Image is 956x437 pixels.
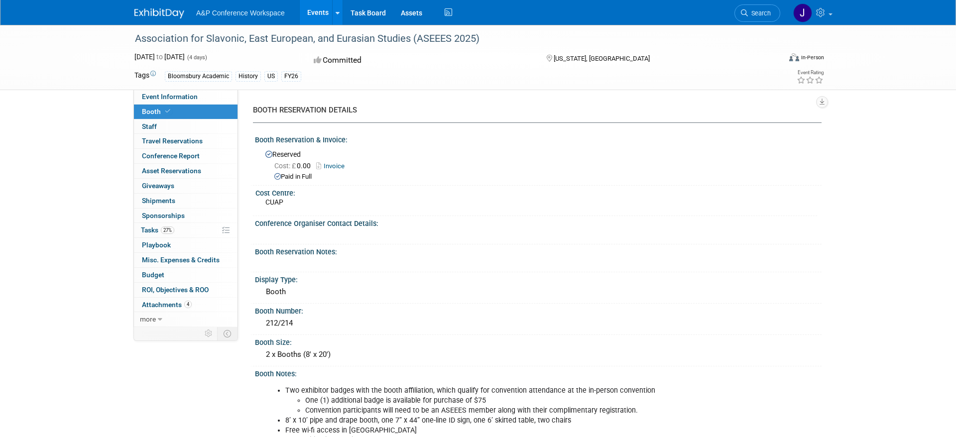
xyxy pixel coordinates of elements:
[316,162,350,170] a: Invoice
[554,55,650,62] span: [US_STATE], [GEOGRAPHIC_DATA]
[721,52,824,67] div: Event Format
[142,122,157,130] span: Staff
[155,53,164,61] span: to
[134,179,238,193] a: Giveaways
[134,70,156,82] td: Tags
[793,3,812,22] img: Joe Kreuser
[305,396,705,406] li: One (1) additional badge is available for purchase of $75
[255,366,822,379] div: Booth Notes:
[305,406,705,416] li: Convention participants will need to be an ASEEES member along with their complimentary registrat...
[274,172,814,182] div: Paid in Full
[134,223,238,237] a: Tasks27%
[165,109,170,114] i: Booth reservation complete
[253,105,814,115] div: BOOTH RESERVATION DETAILS
[141,226,174,234] span: Tasks
[134,53,185,61] span: [DATE] [DATE]
[142,197,175,205] span: Shipments
[262,316,814,331] div: 212/214
[142,271,164,279] span: Budget
[262,284,814,300] div: Booth
[140,315,156,323] span: more
[274,162,315,170] span: 0.00
[134,119,238,134] a: Staff
[789,53,799,61] img: Format-Inperson.png
[134,149,238,163] a: Conference Report
[200,327,218,340] td: Personalize Event Tab Strip
[196,9,285,17] span: A&P Conference Workspace
[264,71,278,82] div: US
[134,134,238,148] a: Travel Reservations
[161,226,174,234] span: 27%
[134,268,238,282] a: Budget
[134,209,238,223] a: Sponsorships
[797,70,824,75] div: Event Rating
[236,71,261,82] div: History
[285,416,705,426] li: 8’ x 10’ pipe and drape booth, one 7” x 44” one-line ID sign, one 6’ skirted table, two chairs
[142,301,192,309] span: Attachments
[801,54,824,61] div: In-Person
[142,93,198,101] span: Event Information
[142,256,220,264] span: Misc. Expenses & Credits
[142,167,201,175] span: Asset Reservations
[274,162,297,170] span: Cost: £
[142,286,209,294] span: ROI, Objectives & ROO
[131,30,765,48] div: Association for Slavonic, East European, and Eurasian Studies (ASEEES 2025)
[748,9,771,17] span: Search
[255,216,822,228] div: Conference Organiser Contact Details:
[142,137,203,145] span: Travel Reservations
[311,52,531,69] div: Committed
[281,71,301,82] div: FY26
[285,386,705,416] li: Two exhibitor badges with the booth affiliation, which qualify for convention attendance at the i...
[218,327,238,340] td: Toggle Event Tabs
[134,312,238,327] a: more
[165,71,232,82] div: Bloomsbury Academic
[142,152,200,160] span: Conference Report
[255,335,822,347] div: Booth Size:
[134,164,238,178] a: Asset Reservations
[262,347,814,362] div: 2 x Booths (8' x 20')
[142,212,185,219] span: Sponsorships
[734,4,780,22] a: Search
[142,182,174,190] span: Giveaways
[255,304,822,316] div: Booth Number:
[142,241,171,249] span: Playbook
[255,272,822,285] div: Display Type:
[134,253,238,267] a: Misc. Expenses & Credits
[265,198,283,206] span: CUAP
[255,244,822,257] div: Booth Reservation Notes:
[186,54,207,61] span: (4 days)
[255,132,822,145] div: Booth Reservation & Invoice:
[255,186,817,198] div: Cost Centre:
[134,283,238,297] a: ROI, Objectives & ROO
[134,8,184,18] img: ExhibitDay
[134,238,238,252] a: Playbook
[142,108,172,115] span: Booth
[134,194,238,208] a: Shipments
[134,90,238,104] a: Event Information
[262,147,814,182] div: Reserved
[134,105,238,119] a: Booth
[285,426,705,436] li: Free wi-fi access in [GEOGRAPHIC_DATA]
[184,301,192,308] span: 4
[134,298,238,312] a: Attachments4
